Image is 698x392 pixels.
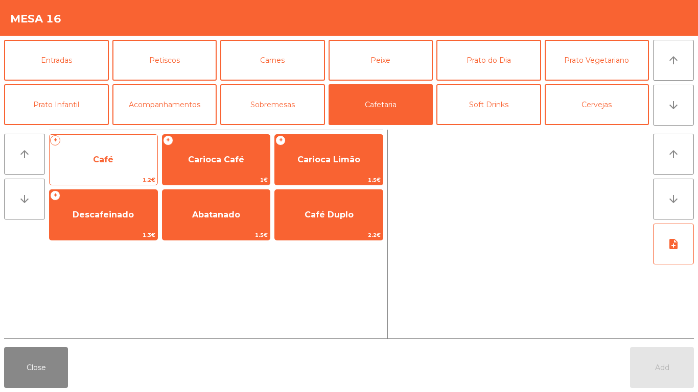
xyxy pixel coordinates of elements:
span: 2.2€ [275,230,383,240]
i: arrow_downward [667,193,680,205]
span: Abatanado [192,210,240,219]
span: 1.2€ [50,175,157,185]
span: Descafeinado [73,210,134,219]
span: Café [93,155,113,164]
button: Sobremesas [220,84,325,125]
button: Prato do Dia [436,40,541,81]
i: arrow_upward [667,148,680,160]
i: arrow_upward [667,54,680,66]
button: Soft Drinks [436,84,541,125]
button: arrow_downward [4,179,45,219]
i: arrow_downward [667,99,680,111]
button: Entradas [4,40,109,81]
button: arrow_upward [4,134,45,175]
i: arrow_upward [18,148,31,160]
span: + [50,135,60,145]
button: Acompanhamentos [112,84,217,125]
button: Petiscos [112,40,217,81]
button: Close [4,347,68,388]
button: Prato Vegetariano [545,40,649,81]
i: arrow_downward [18,193,31,205]
button: Cafetaria [329,84,433,125]
span: 1.5€ [275,175,383,185]
button: arrow_upward [653,134,694,175]
span: + [275,135,286,145]
button: Prato Infantil [4,84,109,125]
button: arrow_upward [653,40,694,81]
button: Peixe [329,40,433,81]
span: Café Duplo [305,210,354,219]
span: Carioca Café [188,155,244,164]
span: + [50,190,60,201]
button: arrow_downward [653,179,694,219]
i: note_add [667,238,680,250]
button: note_add [653,224,694,264]
span: 1€ [162,175,270,185]
button: arrow_downward [653,85,694,126]
span: + [163,135,173,145]
button: Cervejas [545,84,649,125]
span: Carioca Limão [297,155,360,164]
span: 1.3€ [50,230,157,240]
button: Carnes [220,40,325,81]
h4: Mesa 16 [10,11,61,27]
span: 1.5€ [162,230,270,240]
